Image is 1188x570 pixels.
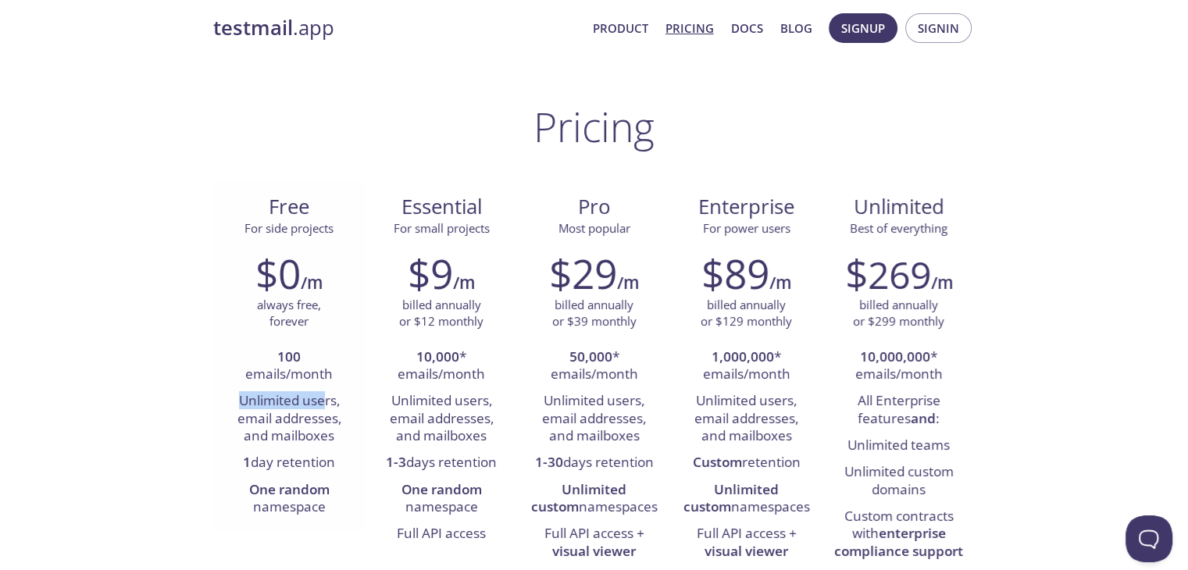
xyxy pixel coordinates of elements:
[377,450,506,476] li: days retention
[394,220,490,236] span: For small projects
[377,477,506,522] li: namespace
[377,388,506,450] li: Unlimited users, email addresses, and mailboxes
[593,18,648,38] a: Product
[834,344,963,389] li: * emails/month
[911,409,936,427] strong: and
[853,297,944,330] p: billed annually or $299 monthly
[552,297,637,330] p: billed annually or $39 monthly
[558,220,630,236] span: Most popular
[569,347,612,365] strong: 50,000
[530,388,658,450] li: Unlimited users, email addresses, and mailboxes
[1126,515,1172,562] iframe: Help Scout Beacon - Open
[533,103,655,150] h1: Pricing
[255,250,301,297] h2: $0
[683,194,810,220] span: Enterprise
[665,18,714,38] a: Pricing
[244,220,334,236] span: For side projects
[399,297,483,330] p: billed annually or $12 monthly
[845,250,931,297] h2: $
[213,14,293,41] strong: testmail
[243,453,251,471] strong: 1
[705,542,788,560] strong: visual viewer
[682,344,811,389] li: * emails/month
[850,220,947,236] span: Best of everything
[780,18,812,38] a: Blog
[683,480,780,515] strong: Unlimited custom
[834,388,963,433] li: All Enterprise features :
[701,250,769,297] h2: $89
[918,18,959,38] span: Signin
[225,388,354,450] li: Unlimited users, email addresses, and mailboxes
[769,269,791,296] h6: /m
[225,344,354,389] li: emails/month
[834,433,963,459] li: Unlimited teams
[249,480,330,498] strong: One random
[829,13,897,43] button: Signup
[408,250,453,297] h2: $9
[834,524,963,559] strong: enterprise compliance support
[617,269,639,296] h6: /m
[682,388,811,450] li: Unlimited users, email addresses, and mailboxes
[531,480,627,515] strong: Unlimited custom
[552,542,636,560] strong: visual viewer
[905,13,972,43] button: Signin
[549,250,617,297] h2: $29
[277,347,301,365] strong: 100
[416,347,459,365] strong: 10,000
[401,480,482,498] strong: One random
[378,194,505,220] span: Essential
[712,347,774,365] strong: 1,000,000
[682,450,811,476] li: retention
[386,453,406,471] strong: 1-3
[834,459,963,504] li: Unlimited custom domains
[377,521,506,547] li: Full API access
[682,477,811,522] li: namespaces
[530,477,658,522] li: namespaces
[868,249,931,300] span: 269
[693,453,742,471] strong: Custom
[731,18,763,38] a: Docs
[703,220,790,236] span: For power users
[530,194,658,220] span: Pro
[854,193,944,220] span: Unlimited
[931,269,953,296] h6: /m
[841,18,885,38] span: Signup
[225,477,354,522] li: namespace
[860,347,930,365] strong: 10,000,000
[225,450,354,476] li: day retention
[682,521,811,565] li: Full API access +
[213,15,580,41] a: testmail.app
[377,344,506,389] li: * emails/month
[530,344,658,389] li: * emails/month
[530,450,658,476] li: days retention
[226,194,353,220] span: Free
[530,521,658,565] li: Full API access +
[535,453,563,471] strong: 1-30
[257,297,321,330] p: always free, forever
[701,297,792,330] p: billed annually or $129 monthly
[453,269,475,296] h6: /m
[301,269,323,296] h6: /m
[834,504,963,565] li: Custom contracts with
